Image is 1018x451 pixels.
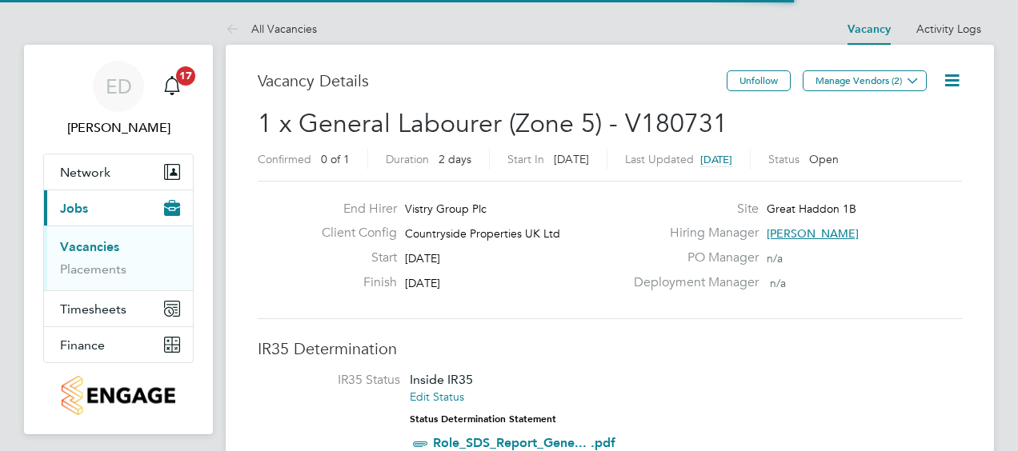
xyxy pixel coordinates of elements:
[767,202,856,216] span: Great Haddon 1B
[258,70,727,91] h3: Vacancy Details
[309,225,397,241] label: Client Config
[727,70,791,91] button: Unfollow
[156,61,188,112] a: 17
[624,201,759,218] label: Site
[258,152,311,166] label: Confirmed
[60,239,119,254] a: Vacancies
[386,152,429,166] label: Duration
[405,251,440,265] span: [DATE]
[624,274,759,291] label: Deployment Manager
[60,301,126,317] span: Timesheets
[803,70,927,91] button: Manage Vendors (2)
[309,249,397,266] label: Start
[700,153,732,166] span: [DATE]
[43,118,194,138] span: Ellie Davis
[770,276,786,290] span: n/a
[258,338,962,359] h3: IR35 Determination
[625,152,694,166] label: Last Updated
[405,202,487,216] span: Vistry Group Plc
[258,108,727,139] span: 1 x General Labourer (Zone 5) - V180731
[433,435,615,450] a: Role_SDS_Report_Gene... .pdf
[60,165,110,180] span: Network
[916,22,981,36] a: Activity Logs
[43,376,194,415] a: Go to home page
[309,274,397,291] label: Finish
[60,337,105,353] span: Finance
[624,225,759,241] label: Hiring Manager
[44,327,193,362] button: Finance
[309,201,397,218] label: End Hirer
[767,226,859,241] span: [PERSON_NAME]
[507,152,544,166] label: Start In
[410,389,464,404] a: Edit Status
[439,152,471,166] span: 2 days
[848,22,891,36] a: Vacancy
[554,152,589,166] span: [DATE]
[44,291,193,326] button: Timesheets
[321,152,350,166] span: 0 of 1
[106,76,132,97] span: ED
[44,225,193,290] div: Jobs
[274,372,400,389] label: IR35 Status
[60,201,88,216] span: Jobs
[410,413,556,425] strong: Status Determination Statement
[405,226,560,241] span: Countryside Properties UK Ltd
[24,45,213,434] nav: Main navigation
[44,154,193,190] button: Network
[44,190,193,225] button: Jobs
[410,372,473,387] span: Inside IR35
[624,249,759,266] label: PO Manager
[809,152,839,166] span: Open
[767,251,783,265] span: n/a
[43,61,194,138] a: ED[PERSON_NAME]
[60,261,126,277] a: Placements
[176,66,195,86] span: 17
[226,22,317,36] a: All Vacancies
[405,276,440,290] span: [DATE]
[62,376,174,415] img: countryside-properties-logo-retina.png
[768,152,800,166] label: Status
